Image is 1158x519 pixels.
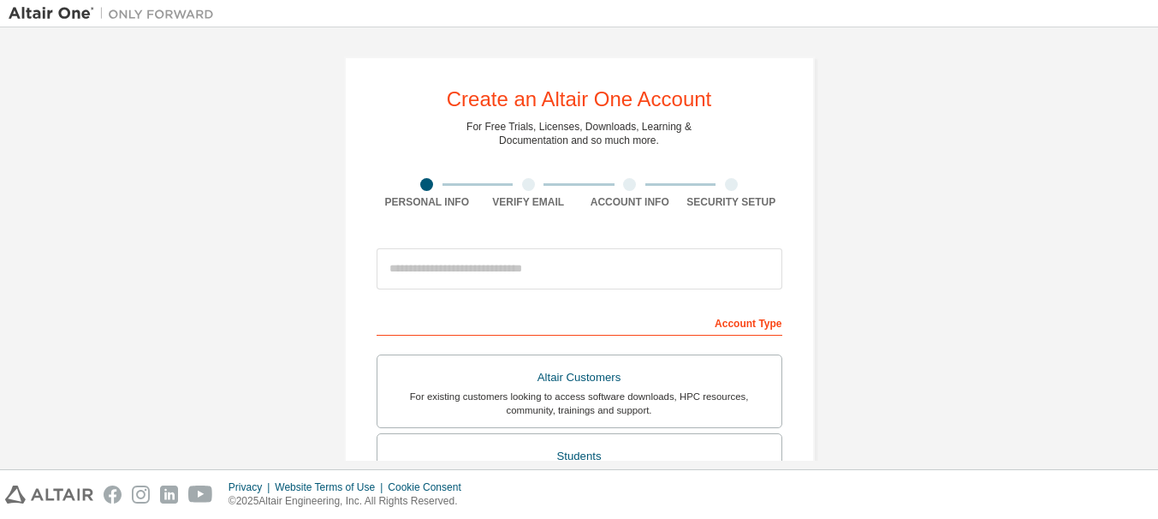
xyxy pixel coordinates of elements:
div: For existing customers looking to access software downloads, HPC resources, community, trainings ... [388,390,771,417]
img: facebook.svg [104,486,122,504]
div: Students [388,444,771,468]
div: Security Setup [680,195,782,209]
div: For Free Trials, Licenses, Downloads, Learning & Documentation and so much more. [466,120,692,147]
img: linkedin.svg [160,486,178,504]
div: Website Terms of Use [275,480,388,494]
img: Altair One [9,5,223,22]
div: Altair Customers [388,366,771,390]
div: Personal Info [377,195,478,209]
img: youtube.svg [188,486,213,504]
div: Privacy [229,480,275,494]
div: Cookie Consent [388,480,471,494]
img: altair_logo.svg [5,486,93,504]
div: Create an Altair One Account [447,89,712,110]
p: © 2025 Altair Engineering, Inc. All Rights Reserved. [229,494,472,509]
div: Verify Email [478,195,579,209]
img: instagram.svg [132,486,150,504]
div: Account Type [377,308,782,336]
div: Account Info [579,195,681,209]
